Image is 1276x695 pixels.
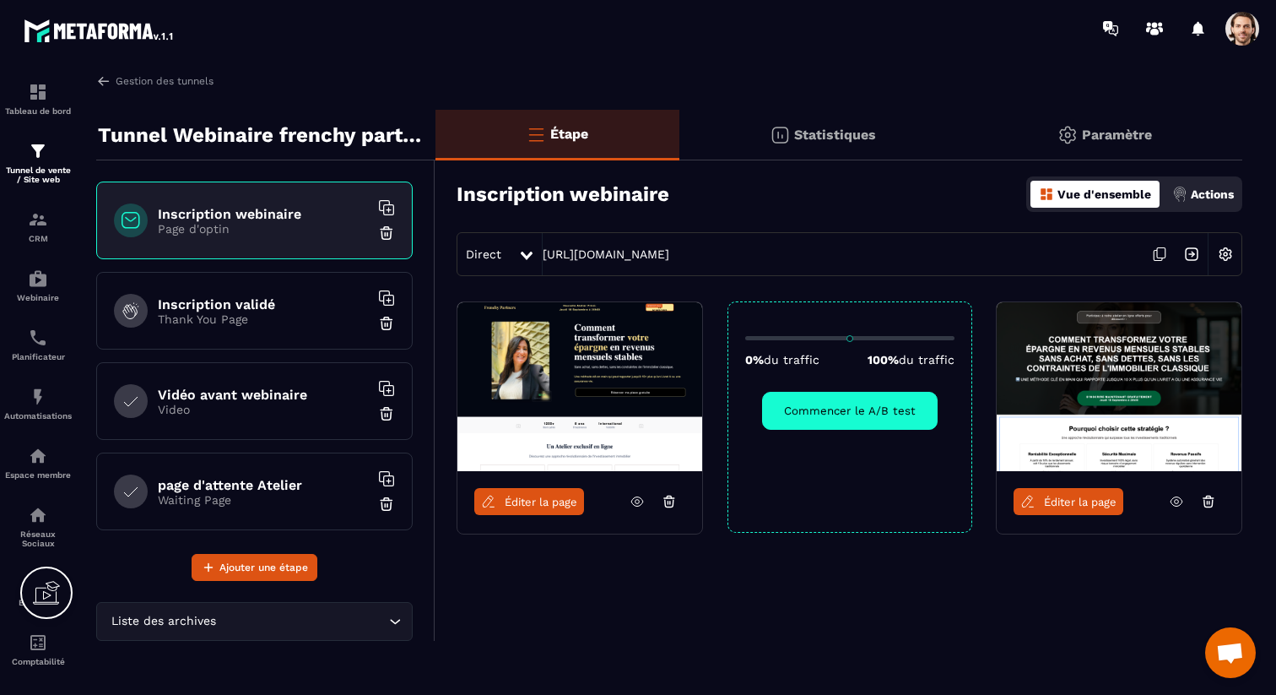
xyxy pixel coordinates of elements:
[378,225,395,242] img: trash
[505,496,577,508] span: Éditer la page
[28,82,48,102] img: formation
[1082,127,1152,143] p: Paramètre
[4,620,72,679] a: accountantaccountantComptabilité
[219,612,385,631] input: Search for option
[158,403,369,416] p: Video
[158,387,369,403] h6: Vidéo avant webinaire
[868,353,954,367] p: 100%
[4,374,72,433] a: automationsautomationsAutomatisations
[770,125,790,145] img: stats.20deebd0.svg
[1172,187,1187,202] img: actions.d6e523a2.png
[4,492,72,561] a: social-networksocial-networkRéseaux Sociaux
[4,197,72,256] a: formationformationCRM
[158,206,369,222] h6: Inscription webinaire
[466,247,501,261] span: Direct
[4,69,72,128] a: formationformationTableau de bord
[457,182,669,206] h3: Inscription webinaire
[28,505,48,525] img: social-network
[764,353,819,367] span: du traffic
[550,126,588,142] p: Étape
[1176,238,1208,270] img: arrow-next.bcc2205e.svg
[4,470,72,480] p: Espace membre
[4,598,72,607] p: E-mailing
[28,209,48,230] img: formation
[4,293,72,302] p: Webinaire
[4,234,72,243] p: CRM
[4,106,72,116] p: Tableau de bord
[28,328,48,348] img: scheduler
[4,128,72,197] a: formationformationTunnel de vente / Site web
[1039,187,1054,202] img: dashboard-orange.40269519.svg
[1014,488,1123,515] a: Éditer la page
[158,477,369,493] h6: page d'attente Atelier
[24,15,176,46] img: logo
[28,387,48,407] img: automations
[107,612,219,631] span: Liste des archives
[997,302,1241,471] img: image
[219,559,308,576] span: Ajouter une étape
[378,405,395,422] img: trash
[745,353,819,367] p: 0%
[28,269,48,289] img: automations
[474,488,584,515] a: Éditer la page
[378,315,395,332] img: trash
[762,392,938,430] button: Commencer le A/B test
[4,411,72,421] p: Automatisations
[1209,238,1241,270] img: setting-w.858f3a88.svg
[526,124,546,144] img: bars-o.4a397970.svg
[543,247,669,261] a: [URL][DOMAIN_NAME]
[28,446,48,466] img: automations
[4,561,72,620] a: emailemailE-mailing
[98,118,423,152] p: Tunnel Webinaire frenchy partners
[1044,496,1116,508] span: Éditer la page
[1057,187,1151,201] p: Vue d'ensemble
[158,312,369,326] p: Thank You Page
[457,302,702,471] img: image
[794,127,876,143] p: Statistiques
[4,529,72,548] p: Réseaux Sociaux
[96,73,111,89] img: arrow
[158,493,369,507] p: Waiting Page
[899,353,954,367] span: du traffic
[96,73,214,89] a: Gestion des tunnels
[4,256,72,315] a: automationsautomationsWebinaire
[4,352,72,361] p: Planificateur
[28,141,48,161] img: formation
[96,602,413,641] div: Search for option
[28,633,48,653] img: accountant
[1205,627,1256,678] a: Ouvrir le chat
[192,554,317,581] button: Ajouter une étape
[158,222,369,236] p: Page d'optin
[4,315,72,374] a: schedulerschedulerPlanificateur
[1057,125,1078,145] img: setting-gr.5f69749f.svg
[378,496,395,513] img: trash
[4,657,72,666] p: Comptabilité
[1191,187,1234,201] p: Actions
[4,433,72,492] a: automationsautomationsEspace membre
[4,166,72,184] p: Tunnel de vente / Site web
[158,296,369,312] h6: Inscription validé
